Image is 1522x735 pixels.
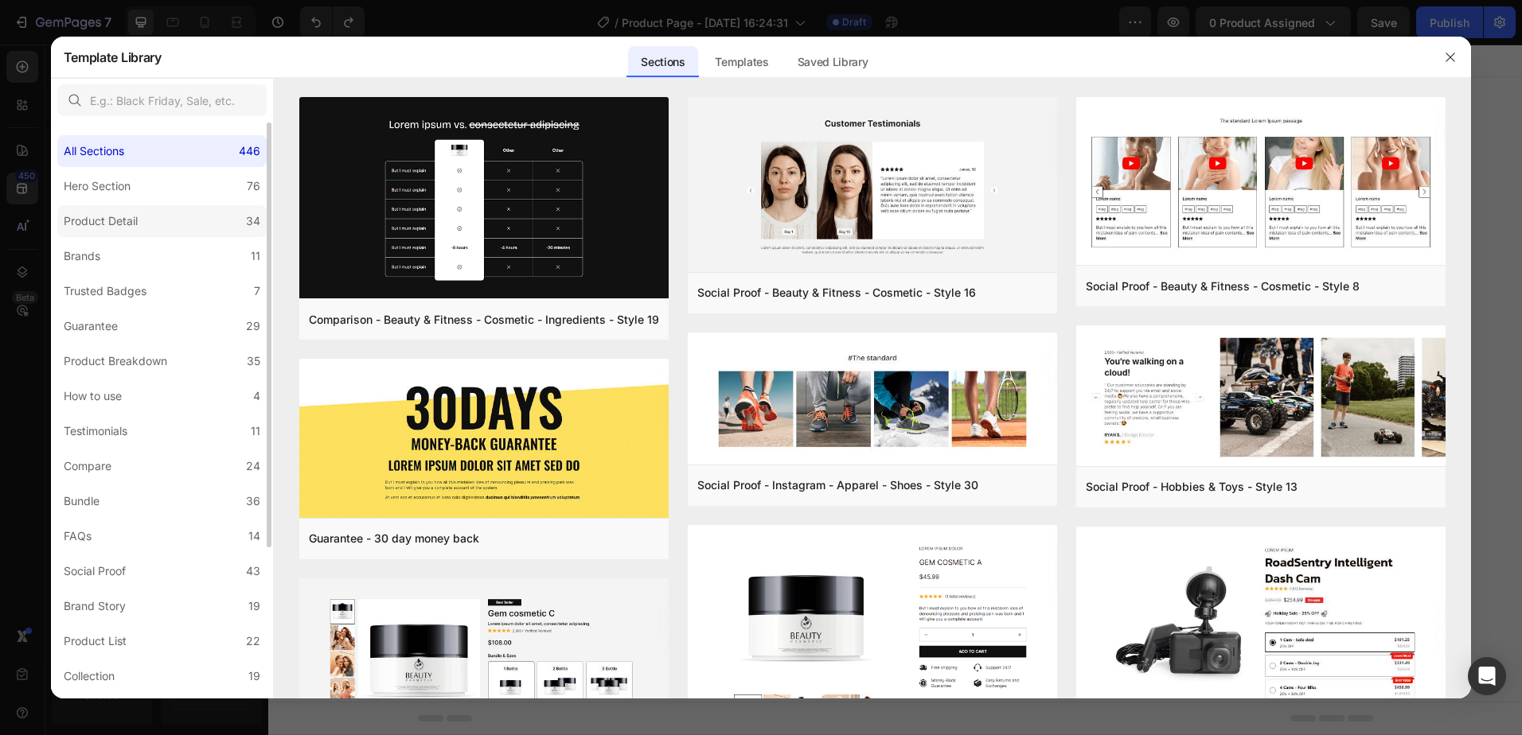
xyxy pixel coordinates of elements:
[628,46,697,78] div: Sections
[251,247,260,266] div: 11
[248,667,260,686] div: 19
[247,352,260,371] div: 35
[64,632,127,651] div: Product List
[688,332,1057,468] img: sp30.png
[580,203,664,220] div: Generate layout
[685,223,804,237] span: then drag & drop elements
[1076,325,1446,469] img: sp13.png
[248,597,260,616] div: 19
[697,283,976,302] div: Social Proof - Beauty & Fitness - Cosmetic - Style 16
[64,37,162,78] h2: Template Library
[64,177,131,196] div: Hero Section
[455,203,552,220] div: Choose templates
[64,667,115,686] div: Collection
[246,562,260,581] div: 43
[1086,277,1360,296] div: Social Proof - Beauty & Fitness - Cosmetic - Style 8
[64,352,167,371] div: Product Breakdown
[785,46,881,78] div: Saved Library
[64,492,100,511] div: Bundle
[837,76,921,88] div: Drop element here
[64,212,138,231] div: Product Detail
[697,476,978,495] div: Social Proof - Instagram - Apparel - Shoes - Style 30
[353,76,437,88] div: Drop element here
[246,457,260,476] div: 24
[64,422,127,441] div: Testimonials
[448,223,557,237] span: inspired by CRO experts
[589,167,665,184] span: Add section
[299,97,669,301] img: c19.png
[253,387,260,406] div: 4
[248,527,260,546] div: 14
[299,359,669,521] img: g30.png
[702,46,781,78] div: Templates
[246,212,260,231] div: 34
[57,84,267,116] input: E.g.: Black Friday, Sale, etc.
[64,282,146,301] div: Trusted Badges
[251,422,260,441] div: 11
[1076,97,1446,268] img: sp8.png
[64,142,124,161] div: All Sections
[254,282,260,301] div: 7
[309,310,659,329] div: Comparison - Beauty & Fitness - Cosmetic - Ingredients - Style 19
[697,203,794,220] div: Add blank section
[688,97,1057,275] img: sp16.png
[64,457,111,476] div: Compare
[64,247,100,266] div: Brands
[1468,657,1506,695] div: Open Intercom Messenger
[246,632,260,651] div: 22
[64,527,92,546] div: FAQs
[64,597,126,616] div: Brand Story
[64,387,122,406] div: How to use
[246,317,260,336] div: 29
[246,492,260,511] div: 36
[579,223,664,237] span: from URL or image
[247,177,260,196] div: 76
[1086,477,1298,496] div: Social Proof - Hobbies & Toys - Style 13
[309,529,479,548] div: Guarantee - 30 day money back
[64,317,118,336] div: Guarantee
[239,142,260,161] div: 446
[64,562,126,581] div: Social Proof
